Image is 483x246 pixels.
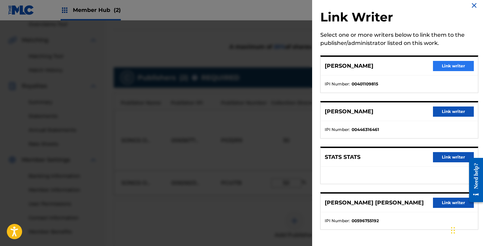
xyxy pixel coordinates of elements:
[433,61,474,71] button: Link writer
[325,62,373,70] p: [PERSON_NAME]
[325,108,373,116] p: [PERSON_NAME]
[325,218,350,224] span: IPI Number :
[325,199,424,207] p: [PERSON_NAME] [PERSON_NAME]
[451,220,455,241] div: Drag
[464,153,483,208] iframe: Resource Center
[449,213,483,246] iframe: Chat Widget
[352,218,379,224] strong: 00596755192
[325,127,350,133] span: IPI Number :
[8,5,34,15] img: MLC Logo
[320,10,478,27] h2: Link Writer
[352,81,378,87] strong: 00401109815
[433,106,474,117] button: Link writer
[114,7,121,13] span: (2)
[433,198,474,208] button: Link writer
[320,31,478,47] div: Select one or more writers below to link them to the publisher/administrator listed on this work.
[73,6,121,14] span: Member Hub
[352,127,379,133] strong: 00446316461
[433,152,474,162] button: Link writer
[325,153,360,161] p: STATS STATS
[325,81,350,87] span: IPI Number :
[61,6,69,14] img: Top Rightsholders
